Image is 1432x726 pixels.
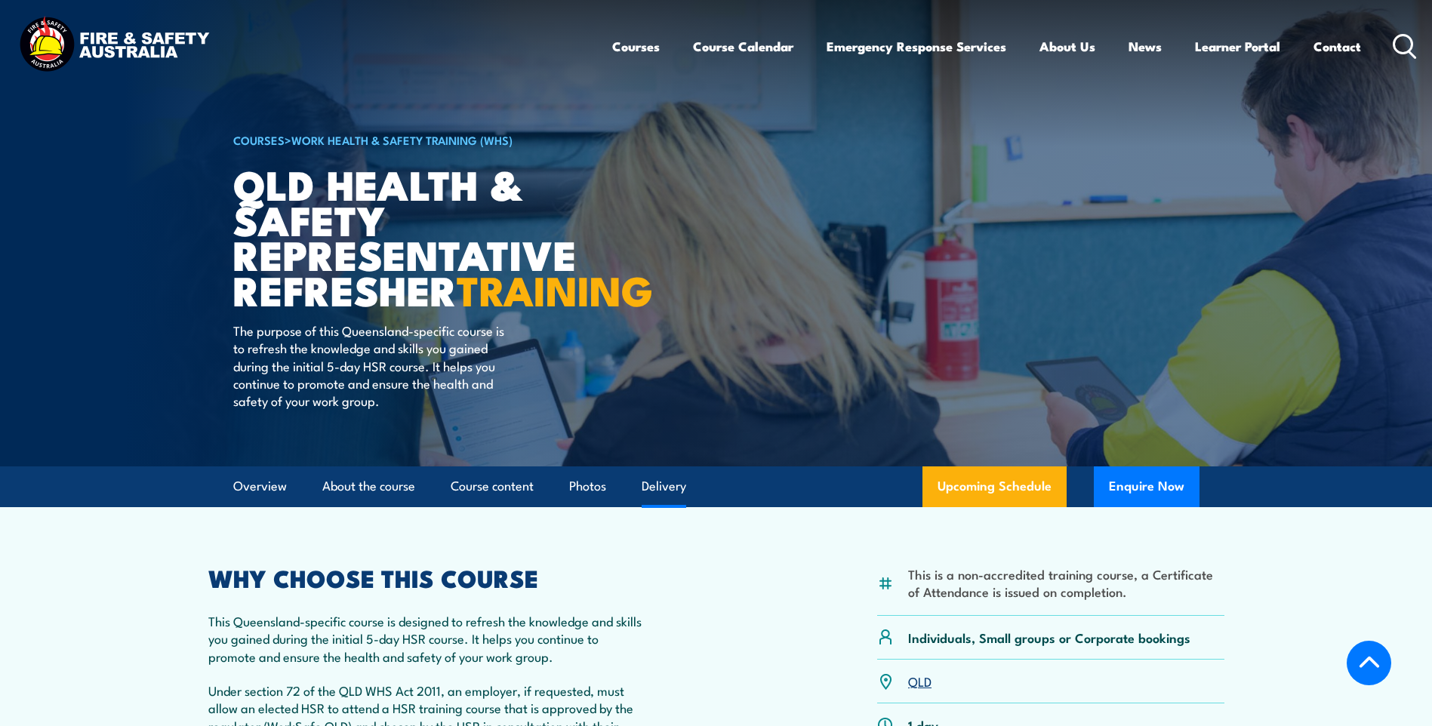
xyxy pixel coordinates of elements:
[827,26,1006,66] a: Emergency Response Services
[233,131,606,149] h6: >
[208,567,649,588] h2: WHY CHOOSE THIS COURSE
[233,466,287,506] a: Overview
[569,466,606,506] a: Photos
[322,466,415,506] a: About the course
[612,26,660,66] a: Courses
[1129,26,1162,66] a: News
[233,321,509,410] p: The purpose of this Queensland-specific course is to refresh the knowledge and skills you gained ...
[1195,26,1280,66] a: Learner Portal
[693,26,793,66] a: Course Calendar
[208,612,649,665] p: This Queensland-specific course is designed to refresh the knowledge and skills you gained during...
[642,466,686,506] a: Delivery
[291,131,513,148] a: Work Health & Safety Training (WHS)
[451,466,534,506] a: Course content
[908,672,932,690] a: QLD
[922,466,1067,507] a: Upcoming Schedule
[1094,466,1199,507] button: Enquire Now
[1039,26,1095,66] a: About Us
[233,166,606,307] h1: QLD Health & Safety Representative Refresher
[1313,26,1361,66] a: Contact
[457,257,653,320] strong: TRAINING
[908,629,1190,646] p: Individuals, Small groups or Corporate bookings
[233,131,285,148] a: COURSES
[908,565,1224,601] li: This is a non-accredited training course, a Certificate of Attendance is issued on completion.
